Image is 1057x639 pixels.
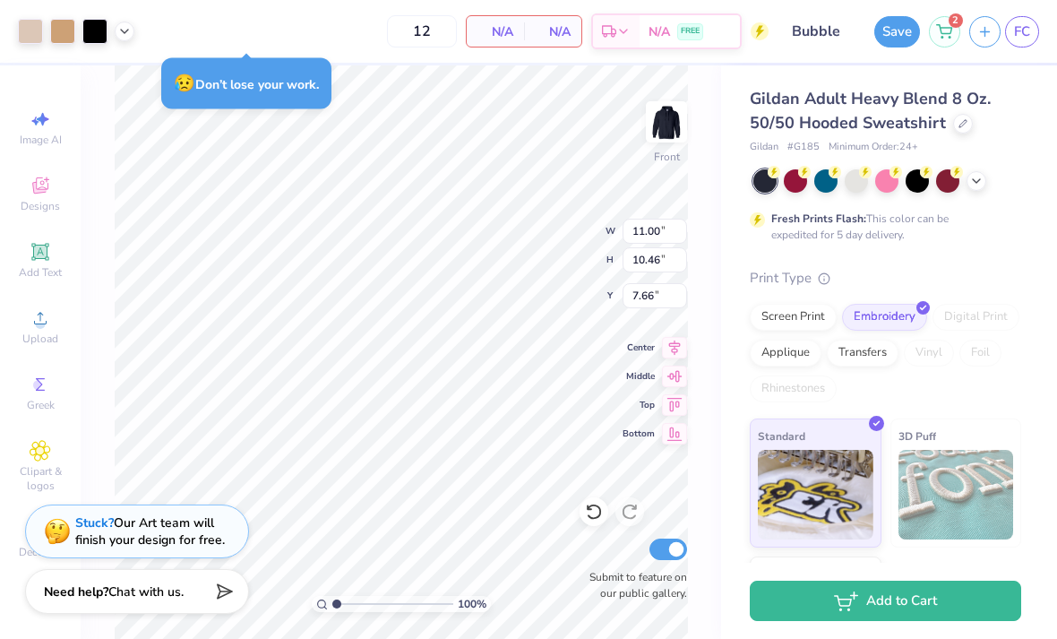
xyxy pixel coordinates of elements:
span: 😥 [174,72,195,95]
span: Decorate [19,545,62,559]
span: N/A [535,22,571,41]
div: Vinyl [904,340,954,367]
input: Untitled Design [778,13,865,49]
label: Submit to feature on our public gallery. [580,569,687,601]
a: FC [1005,16,1039,47]
button: Save [874,16,920,47]
div: Screen Print [750,304,837,331]
div: Rhinestones [750,376,837,402]
div: Front [654,149,680,165]
div: Embroidery [842,304,927,331]
span: Top [623,399,655,411]
div: Transfers [827,340,898,367]
strong: Fresh Prints Flash: [771,212,866,226]
span: Gildan Adult Heavy Blend 8 Oz. 50/50 Hooded Sweatshirt [750,88,991,134]
div: Applique [750,340,821,367]
span: N/A [477,22,513,41]
div: Print Type [750,268,1021,289]
span: 3D Puff [898,427,936,445]
button: Add to Cart [750,581,1021,621]
span: 2 [949,13,963,28]
span: Upload [22,332,58,346]
span: Image AI [20,133,62,147]
div: This color can be expedited for 5 day delivery. [771,211,992,243]
span: Greek [27,398,55,412]
input: – – [387,15,457,47]
div: Don’t lose your work. [161,58,331,109]
span: Chat with us. [108,583,184,600]
span: FC [1014,22,1030,42]
span: Add Text [19,265,62,280]
span: Gildan [750,140,778,155]
strong: Need help? [44,583,108,600]
span: 100 % [458,596,486,612]
span: Standard [758,427,805,445]
span: FREE [681,25,700,38]
img: Front [649,104,684,140]
strong: Stuck? [75,514,114,531]
span: Minimum Order: 24 + [829,140,918,155]
span: Center [623,341,655,354]
span: Designs [21,199,60,213]
div: Foil [959,340,1001,367]
span: Bottom [623,427,655,440]
img: Standard [758,450,873,540]
img: 3D Puff [898,450,1014,540]
span: Middle [623,370,655,383]
div: Our Art team will finish your design for free. [75,514,225,548]
div: Digital Print [932,304,1019,331]
span: N/A [649,22,670,41]
span: Clipart & logos [9,464,72,493]
span: # G185 [787,140,820,155]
